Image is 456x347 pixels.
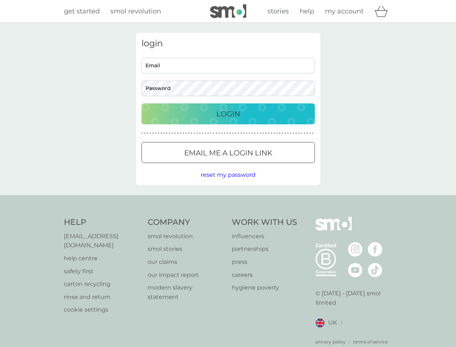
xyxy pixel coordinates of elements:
[142,103,315,124] button: Login
[147,132,148,135] p: ●
[210,4,246,18] img: smol
[254,132,256,135] p: ●
[257,132,259,135] p: ●
[290,132,291,135] p: ●
[224,132,225,135] p: ●
[340,321,343,325] img: select a new location
[232,244,297,254] a: partnerships
[148,283,225,301] p: modern slavery statement
[265,132,267,135] p: ●
[235,132,236,135] p: ●
[304,132,305,135] p: ●
[64,305,141,314] a: cookie settings
[246,132,247,135] p: ●
[296,132,297,135] p: ●
[184,147,272,159] p: Email me a login link
[293,132,294,135] p: ●
[282,132,283,135] p: ●
[180,132,181,135] p: ●
[196,132,198,135] p: ●
[325,6,364,17] a: my account
[252,132,253,135] p: ●
[183,132,184,135] p: ●
[64,254,141,263] a: help centre
[161,132,162,135] p: ●
[232,232,297,241] a: influencers
[144,132,146,135] p: ●
[353,338,388,345] a: terms of service
[142,38,315,49] h3: login
[166,132,168,135] p: ●
[249,132,250,135] p: ●
[368,263,382,277] img: visit the smol Tiktok page
[199,132,201,135] p: ●
[171,132,173,135] p: ●
[148,217,225,228] h4: Company
[64,279,141,289] a: carton recycling
[158,132,159,135] p: ●
[148,244,225,254] a: smol stories
[328,318,337,327] span: UK
[155,132,157,135] p: ●
[64,292,141,302] p: rinse and return
[232,257,297,267] a: press
[312,132,313,135] p: ●
[177,132,179,135] p: ●
[164,132,165,135] p: ●
[64,232,141,250] a: [EMAIL_ADDRESS][DOMAIN_NAME]
[316,338,346,345] a: privacy policy
[243,132,245,135] p: ●
[268,6,289,17] a: stories
[232,283,297,292] p: hygiene poverty
[368,242,382,257] img: visit the smol Facebook page
[348,242,362,257] img: visit the smol Instagram page
[64,7,100,15] span: get started
[221,132,223,135] p: ●
[152,132,154,135] p: ●
[232,270,297,280] a: careers
[64,267,141,276] a: safety first
[210,132,212,135] p: ●
[300,7,314,15] span: help
[205,132,206,135] p: ●
[276,132,278,135] p: ●
[64,6,100,17] a: get started
[230,132,231,135] p: ●
[188,132,190,135] p: ●
[300,6,314,17] a: help
[325,7,364,15] span: my account
[285,132,286,135] p: ●
[260,132,261,135] p: ●
[148,270,225,280] a: our impact report
[148,232,225,241] p: smol revolution
[274,132,275,135] p: ●
[287,132,289,135] p: ●
[307,132,308,135] p: ●
[218,132,220,135] p: ●
[268,7,289,15] span: stories
[186,132,187,135] p: ●
[279,132,281,135] p: ●
[232,217,297,228] h4: Work With Us
[148,257,225,267] a: our claims
[298,132,300,135] p: ●
[202,132,203,135] p: ●
[216,132,217,135] p: ●
[208,132,209,135] p: ●
[240,132,242,135] p: ●
[110,7,161,15] span: smol revolution
[348,263,362,277] img: visit the smol Youtube page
